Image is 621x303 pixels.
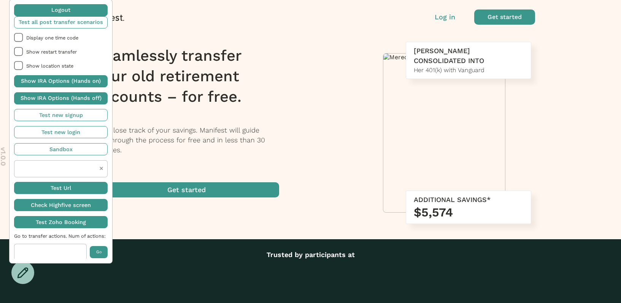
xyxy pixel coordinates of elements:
[14,4,108,16] button: Logout
[474,9,535,25] button: Get started
[14,233,108,239] span: Go to transfer actions. Num of actions:
[14,182,108,194] button: Test Url
[414,205,523,220] h3: $5,574
[94,46,289,107] h1: Seamlessly transfer your old retirement accounts – for free.
[435,12,455,22] button: Log in
[14,61,108,70] li: Show location state
[14,199,108,211] button: Check Highfive screen
[414,195,523,205] div: ADDITIONAL SAVINGS*
[14,109,108,121] button: Test new signup
[14,126,108,138] button: Test new login
[414,46,523,66] div: [PERSON_NAME] CONSOLIDATED INTO
[26,63,108,69] span: Show location state
[94,182,279,197] button: Get started
[14,47,108,56] li: Show restart transfer
[26,35,108,41] span: Display one time code
[90,246,108,258] button: Go
[14,216,108,228] button: Test Zoho Booking
[14,16,108,28] button: Test all post transfer scenarios
[14,75,108,87] button: Show IRA Options (Hands on)
[14,143,108,155] button: Sandbox
[14,92,108,104] button: Show IRA Options (Hands off)
[14,33,108,42] li: Display one time code
[414,66,523,75] div: Her 401(k) with Vanguard
[26,49,108,55] span: Show restart transfer
[94,125,289,155] p: Don’t lose track of your savings. Manifest will guide you through the process for free and in les...
[383,54,505,61] img: Meredith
